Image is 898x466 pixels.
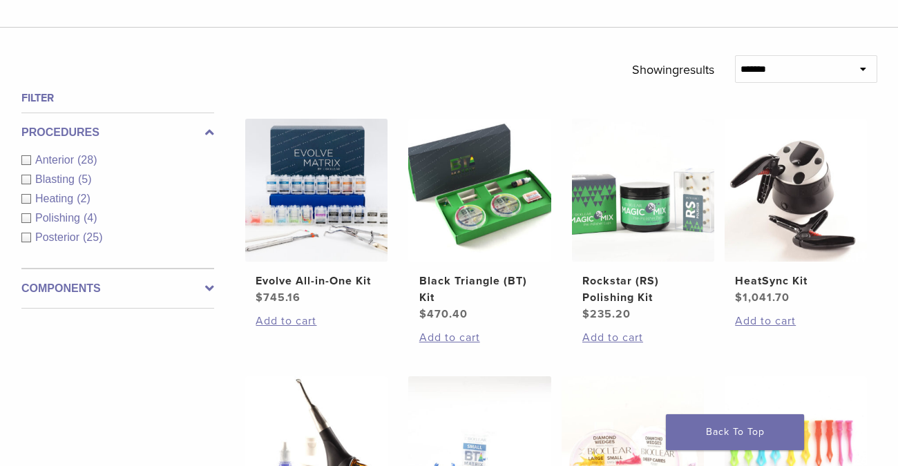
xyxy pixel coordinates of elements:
[666,414,804,450] a: Back To Top
[35,212,84,224] span: Polishing
[419,329,540,346] a: Add to cart: “Black Triangle (BT) Kit”
[256,291,263,304] span: $
[572,119,714,261] img: Rockstar (RS) Polishing Kit
[582,329,703,346] a: Add to cart: “Rockstar (RS) Polishing Kit”
[582,273,703,306] h2: Rockstar (RS) Polishing Kit
[35,193,77,204] span: Heating
[419,273,540,306] h2: Black Triangle (BT) Kit
[256,313,376,329] a: Add to cart: “Evolve All-in-One Kit”
[84,212,97,224] span: (4)
[35,154,77,166] span: Anterior
[725,119,867,261] img: HeatSync Kit
[582,307,631,321] bdi: 235.20
[735,273,856,289] h2: HeatSync Kit
[35,173,78,185] span: Blasting
[419,307,468,321] bdi: 470.40
[245,119,388,261] img: Evolve All-in-One Kit
[245,119,388,305] a: Evolve All-in-One KitEvolve All-in-One Kit $745.16
[735,291,743,304] span: $
[256,273,376,289] h2: Evolve All-in-One Kit
[572,119,714,322] a: Rockstar (RS) Polishing KitRockstar (RS) Polishing Kit $235.20
[35,231,83,243] span: Posterior
[632,55,714,84] p: Showing results
[21,124,214,141] label: Procedures
[21,280,214,297] label: Components
[77,154,97,166] span: (28)
[83,231,102,243] span: (25)
[725,119,867,305] a: HeatSync KitHeatSync Kit $1,041.70
[735,313,856,329] a: Add to cart: “HeatSync Kit”
[408,119,551,322] a: Black Triangle (BT) KitBlack Triangle (BT) Kit $470.40
[419,307,427,321] span: $
[256,291,300,304] bdi: 745.16
[77,193,90,204] span: (2)
[408,119,551,261] img: Black Triangle (BT) Kit
[78,173,92,185] span: (5)
[21,90,214,106] h4: Filter
[582,307,590,321] span: $
[735,291,790,304] bdi: 1,041.70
